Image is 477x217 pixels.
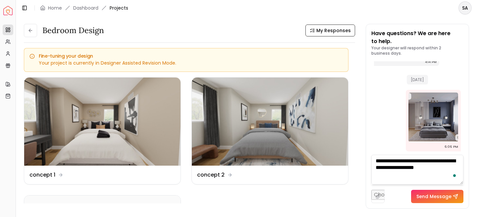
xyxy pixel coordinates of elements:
img: concept 1 [24,78,181,166]
span: My Responses [316,27,351,34]
a: Dashboard [73,5,98,11]
span: Projects [110,5,128,11]
a: concept 2concept 2 [191,77,348,185]
button: SA [458,1,472,15]
img: concept 2 [192,78,348,166]
button: My Responses [305,25,355,36]
img: Chat Image [408,92,458,142]
a: Home [48,5,62,11]
div: 4:14 PM [425,59,437,65]
nav: breadcrumb [40,5,128,11]
dd: concept 1 [29,171,55,179]
div: Your project is currently in Designer Assisted Revision Mode. [29,60,343,66]
button: Send Message [411,190,463,203]
p: Have questions? We are here to help. [371,29,463,45]
dd: concept 2 [197,171,225,179]
textarea: To enrich screen reader interactions, please activate Accessibility in Grammarly extension settings [371,155,463,185]
h5: Fine-tuning your design [29,54,343,58]
a: concept 1concept 1 [24,77,181,185]
p: Your designer will respond within 2 business days. [371,45,463,56]
span: SA [459,2,471,14]
a: Spacejoy [3,6,13,15]
h3: Bedroom design [42,25,104,36]
img: Spacejoy Logo [3,6,13,15]
span: [DATE] [407,75,428,84]
div: 6:06 PM [445,143,458,150]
